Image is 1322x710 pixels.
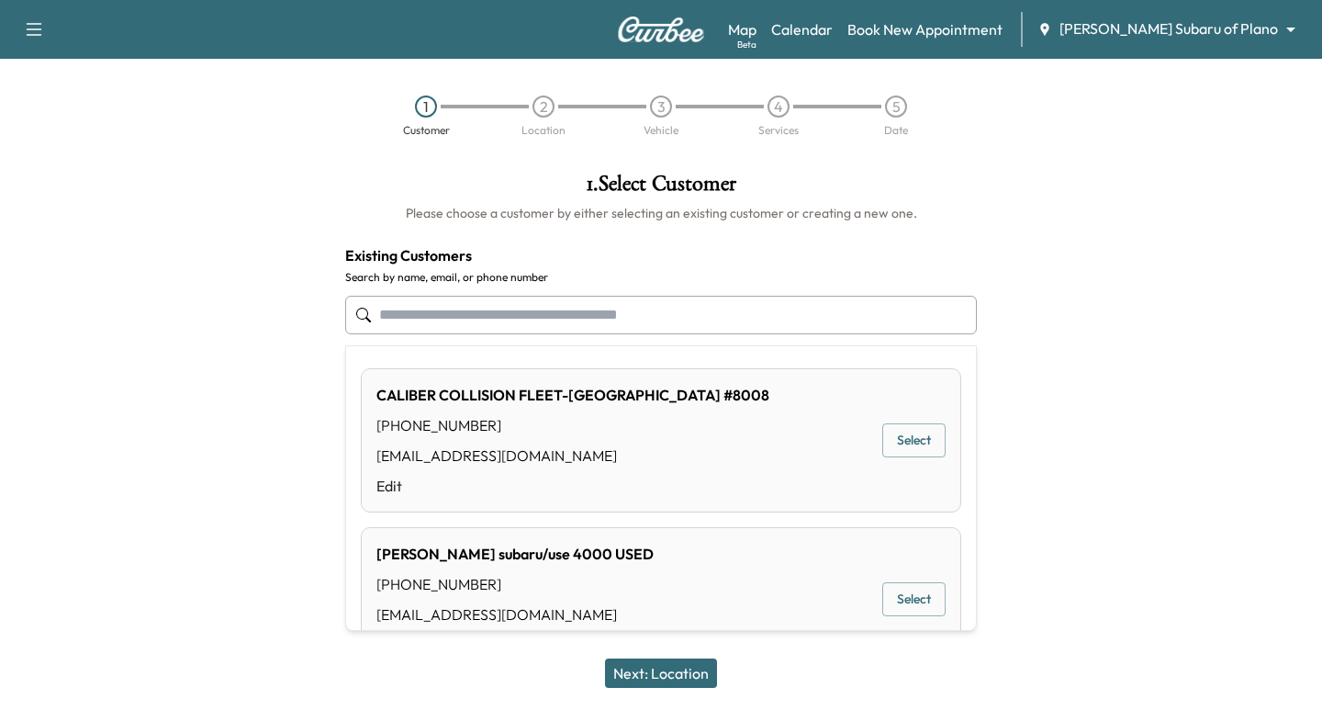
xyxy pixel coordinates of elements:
div: Services [758,125,799,136]
a: Book New Appointment [847,18,1003,40]
div: Beta [737,38,756,51]
div: Location [521,125,566,136]
span: [PERSON_NAME] Subaru of Plano [1059,18,1278,39]
div: 1 [415,96,437,118]
div: 2 [532,96,555,118]
div: Date [884,125,908,136]
a: MapBeta [728,18,756,40]
div: Vehicle [644,125,678,136]
div: 5 [885,96,907,118]
div: [EMAIL_ADDRESS][DOMAIN_NAME] [376,603,654,625]
div: [PHONE_NUMBER] [376,414,769,436]
img: Curbee Logo [617,17,705,42]
div: [EMAIL_ADDRESS][DOMAIN_NAME] [376,445,769,467]
label: Search by name, email, or phone number [345,270,977,285]
a: Edit [376,475,769,497]
div: 3 [650,96,672,118]
div: CALIBER COLLISION FLEET-[GEOGRAPHIC_DATA] #8008 [376,384,769,406]
h1: 1 . Select Customer [345,173,977,204]
h4: Existing Customers [345,244,977,266]
button: Select [882,423,946,457]
button: Next: Location [605,659,717,688]
h6: Please choose a customer by either selecting an existing customer or creating a new one. [345,204,977,222]
div: 4 [767,96,790,118]
div: Customer [403,125,450,136]
button: Select [882,582,946,616]
div: [PHONE_NUMBER] [376,573,654,595]
div: [PERSON_NAME] subaru/use 4000 USED [376,543,654,565]
a: Calendar [771,18,833,40]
